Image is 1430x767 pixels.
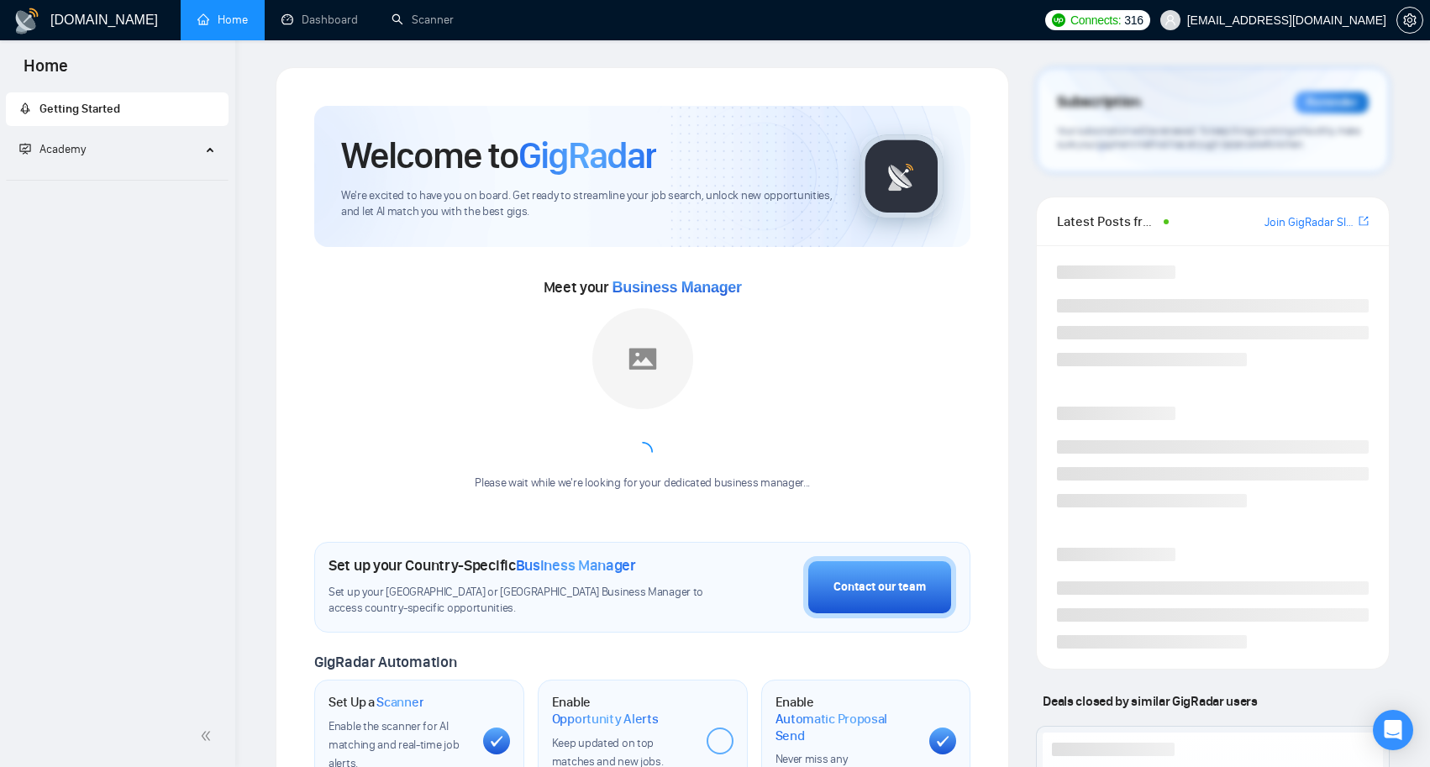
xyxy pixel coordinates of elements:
img: placeholder.png [592,308,693,409]
img: logo [13,8,40,34]
span: Subscription [1057,88,1140,117]
div: Please wait while we're looking for your dedicated business manager... [465,475,820,491]
span: setting [1397,13,1422,27]
a: homeHome [197,13,248,27]
a: export [1359,213,1369,229]
h1: Enable [552,694,693,727]
div: Reminder [1295,92,1369,113]
a: Join GigRadar Slack Community [1264,213,1355,232]
span: 316 [1124,11,1143,29]
span: Latest Posts from the GigRadar Community [1057,211,1159,232]
div: Open Intercom Messenger [1373,710,1413,750]
span: Automatic Proposal Send [775,711,917,743]
h1: Welcome to [341,133,656,178]
span: Business Manager [516,556,636,575]
button: Contact our team [803,556,956,618]
span: Connects: [1070,11,1121,29]
h1: Set Up a [329,694,423,711]
img: upwork-logo.png [1052,13,1065,27]
span: export [1359,214,1369,228]
button: setting [1396,7,1423,34]
span: GigRadar [518,133,656,178]
span: We're excited to have you on board. Get ready to streamline your job search, unlock new opportuni... [341,188,833,220]
a: dashboardDashboard [281,13,358,27]
span: Meet your [544,278,742,297]
span: rocket [19,102,31,114]
span: user [1165,14,1176,26]
a: setting [1396,13,1423,27]
span: Academy [39,142,86,156]
span: Set up your [GEOGRAPHIC_DATA] or [GEOGRAPHIC_DATA] Business Manager to access country-specific op... [329,585,705,617]
span: Deals closed by similar GigRadar users [1036,686,1264,716]
span: Academy [19,142,86,156]
h1: Enable [775,694,917,743]
h1: Set up your Country-Specific [329,556,636,575]
span: Scanner [376,694,423,711]
div: Contact our team [833,578,926,596]
img: gigradar-logo.png [860,134,944,218]
li: Getting Started [6,92,229,126]
span: loading [633,442,653,462]
span: Your subscription will be renewed. To keep things running smoothly, make sure your payment method... [1057,124,1359,151]
span: GigRadar Automation [314,653,456,671]
span: Getting Started [39,102,120,116]
li: Academy Homepage [6,173,229,184]
span: Home [10,54,81,89]
a: searchScanner [392,13,454,27]
span: double-left [200,728,217,744]
span: fund-projection-screen [19,143,31,155]
span: Business Manager [612,279,742,296]
span: Opportunity Alerts [552,711,659,728]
